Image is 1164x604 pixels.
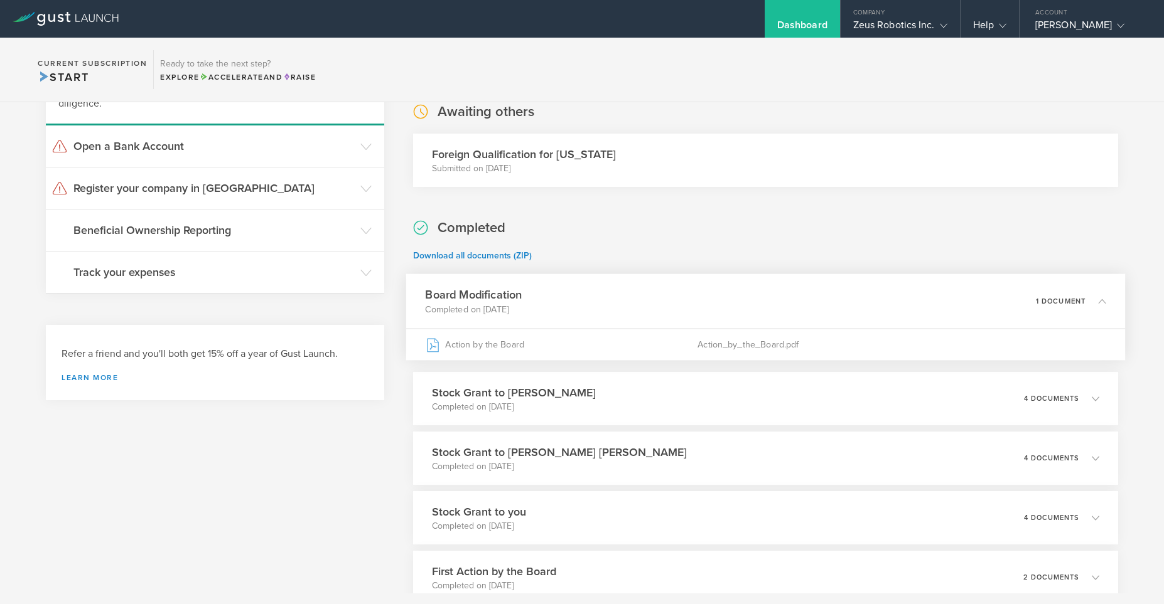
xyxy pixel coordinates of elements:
a: Download all documents (ZIP) [413,250,532,261]
h2: Completed [438,219,505,237]
div: Action by the Board [425,329,698,360]
p: Completed on [DATE] [432,580,556,592]
h2: Current Subscription [38,60,147,67]
h3: Open a Bank Account [73,138,354,154]
h3: Track your expenses [73,264,354,280]
h2: Awaiting others [438,103,534,121]
a: Learn more [62,374,369,381]
p: Completed on [DATE] [432,401,596,413]
div: Zeus Robotics Inc. [853,19,947,38]
h3: Register your company in [GEOGRAPHIC_DATA] [73,180,354,196]
h3: Board Modification [425,287,522,304]
p: 1 document [1035,297,1086,304]
p: 4 documents [1024,514,1079,521]
span: Accelerate [200,73,264,82]
p: Completed on [DATE] [432,520,526,532]
p: 4 documents [1024,455,1079,462]
span: and [200,73,283,82]
p: Completed on [DATE] [425,303,522,315]
div: [PERSON_NAME] [1035,19,1142,38]
h3: Stock Grant to [PERSON_NAME] [PERSON_NAME] [432,444,687,460]
h3: Foreign Qualification for [US_STATE] [432,146,616,162]
span: Start [38,70,89,84]
p: 4 documents [1024,395,1079,402]
div: Dashboard [777,19,827,38]
div: Explore [160,72,316,83]
h3: Stock Grant to you [432,504,526,520]
p: Submitted on [DATE] [432,162,616,175]
iframe: Chat Widget [1101,544,1164,604]
div: Ready to take the next step?ExploreAccelerateandRaise [153,50,322,89]
p: Completed on [DATE] [432,460,687,473]
h3: First Action by the Board [432,563,556,580]
div: Action_by_the_Board.pdf [698,329,1106,360]
h3: Beneficial Ownership Reporting [73,222,354,238]
span: Raise [283,73,316,82]
h3: Refer a friend and you'll both get 15% off a year of Gust Launch. [62,347,369,361]
h3: Stock Grant to [PERSON_NAME] [432,384,596,401]
p: 2 documents [1023,574,1079,581]
h3: Ready to take the next step? [160,60,316,68]
div: Help [973,19,1006,38]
